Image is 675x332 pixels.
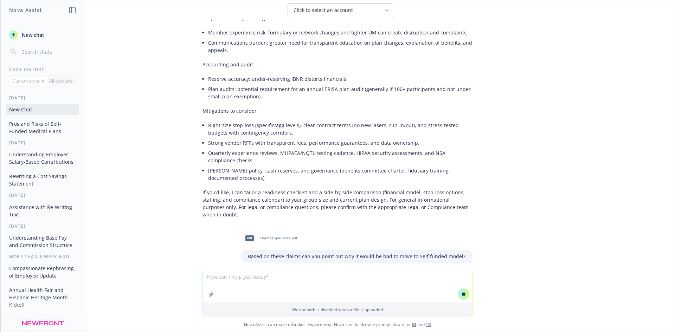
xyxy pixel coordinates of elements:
li: Strong vendor RFPs with transparent fees, performance guarantees, and data ownership. [208,138,472,148]
input: Search chats [20,47,76,57]
div: [DATE] [1,140,85,146]
button: Compassionate Rephrasing of Employee Update [6,262,79,281]
li: [PERSON_NAME] policy, cash reserves, and governance (benefits committee charter, fiduciary traini... [208,165,472,183]
li: Right-size stop-loss (specific/agg levels), clear contract terms (no new lasers, run-in/out), and... [208,120,472,138]
li: Reserve accuracy: under-reserving IBNR distorts financials. [208,74,472,84]
div: Chat History [1,66,85,72]
button: New chat [6,28,79,41]
li: Member experience risk: formulary or network changes and tighter UM can create disruption and com... [208,27,472,38]
p: Current account [13,78,44,84]
span: Claims Experience.pdf [260,236,297,240]
button: Click to select an account [288,3,393,17]
li: Communications burden: greater need for transparent education on plan changes, explanation of ben... [208,38,472,55]
a: TR [426,321,431,327]
p: Web search is disabled when a file is uploaded [207,307,468,313]
span: Click to select an account [294,7,353,14]
button: Annual Health Fair and Hispanic Heritage Month Kickoff [6,284,79,311]
button: Understanding Employer Salary-Based Contributions [6,149,79,168]
p: All accounts [49,78,73,84]
p: If you’d like, I can tailor a readiness checklist and a side-by-side comparison (financial model,... [202,189,472,218]
p: Mitigations to consider [202,107,472,115]
div: More than a week ago [1,254,85,260]
div: [DATE] [1,192,85,198]
button: Assistance with Re-Writing Text [6,201,79,220]
span: Nova Assist can make mistakes. Explore what Nova can do: Browse prompt library for and [3,317,672,332]
li: Plan audits: potential requirement for an annual ERISA plan audit (generally if 100+ participants... [208,84,472,102]
button: Understanding Base Pay and Commission Structure [6,232,79,251]
p: Based on these claims can you point out why it would be bad to move to Self funded model? [248,253,465,260]
span: New chat [20,31,44,39]
span: pdf [245,235,254,241]
div: [DATE] [1,223,85,229]
li: Quarterly experience reviews, MHPAEA/NQTL testing cadence, HIPAA security assessments, and NSA co... [208,148,472,165]
p: Accounting and audit [202,61,472,68]
div: pdfClaims Experience.pdf [241,229,298,247]
h1: Nova Assist [9,6,42,14]
a: BI [412,321,416,327]
div: [DATE] [1,95,85,101]
button: New Chat [6,104,79,115]
button: Pros and Risks of Self-Funded Medical Plans [6,118,79,137]
button: Rewriting a Cost Savings Statement [6,170,79,189]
